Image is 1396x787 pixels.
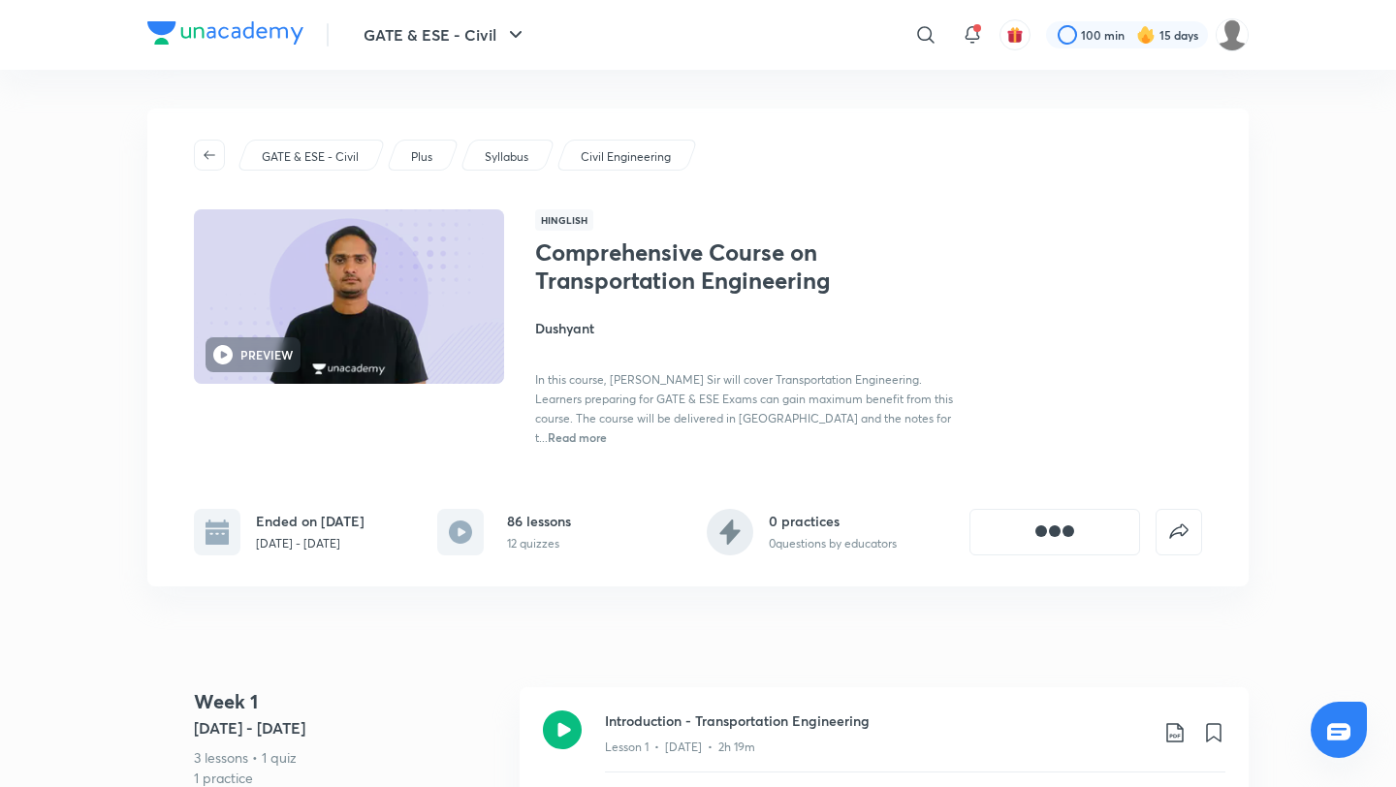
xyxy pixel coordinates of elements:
[256,535,365,552] p: [DATE] - [DATE]
[605,710,1148,731] h3: Introduction - Transportation Engineering
[191,207,507,386] img: Thumbnail
[999,19,1031,50] button: avatar
[535,372,953,445] span: In this course, [PERSON_NAME] Sir will cover Transportation Engineering. Learners preparing for G...
[548,429,607,445] span: Read more
[259,148,363,166] a: GATE & ESE - Civil
[507,511,571,531] h6: 86 lessons
[262,148,359,166] p: GATE & ESE - Civil
[581,148,671,166] p: Civil Engineering
[578,148,675,166] a: Civil Engineering
[240,346,293,363] h6: PREVIEW
[411,148,432,166] p: Plus
[256,511,365,531] h6: Ended on [DATE]
[535,209,593,231] span: Hinglish
[147,21,303,49] a: Company Logo
[1006,26,1024,44] img: avatar
[1156,509,1202,555] button: false
[194,716,504,740] h5: [DATE] - [DATE]
[352,16,539,54] button: GATE & ESE - Civil
[605,739,755,756] p: Lesson 1 • [DATE] • 2h 19m
[1136,25,1156,45] img: streak
[507,535,571,552] p: 12 quizzes
[1216,18,1249,51] img: Rahul KD
[969,509,1140,555] button: [object Object]
[194,747,504,768] p: 3 lessons • 1 quiz
[408,148,436,166] a: Plus
[535,238,852,295] h1: Comprehensive Course on Transportation Engineering
[194,687,504,716] h4: Week 1
[485,148,528,166] p: Syllabus
[482,148,532,166] a: Syllabus
[769,535,897,552] p: 0 questions by educators
[535,318,969,338] h4: Dushyant
[769,511,897,531] h6: 0 practices
[147,21,303,45] img: Company Logo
